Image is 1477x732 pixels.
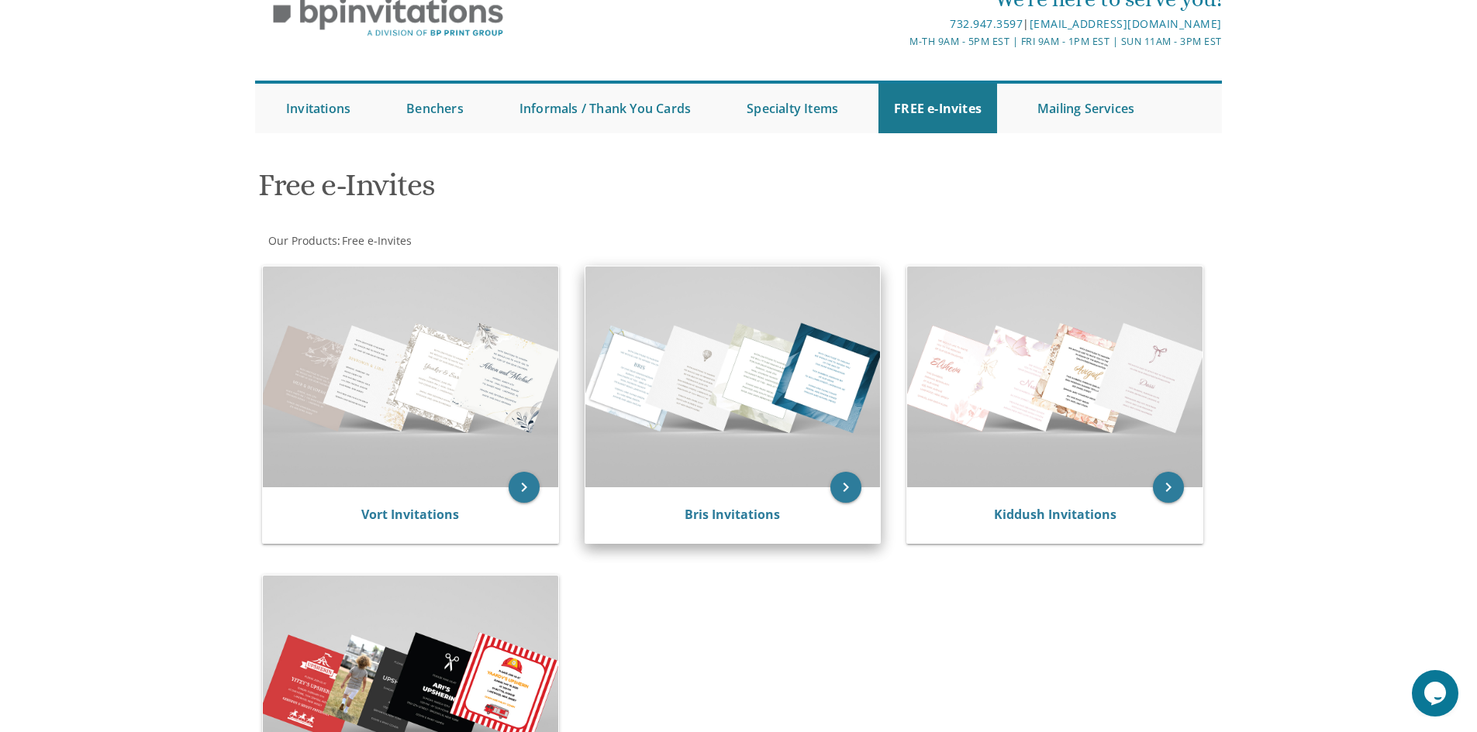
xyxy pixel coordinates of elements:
[361,506,459,523] a: Vort Invitations
[255,233,739,249] div: :
[340,233,412,248] a: Free e-Invites
[585,266,881,487] img: Bris Invitations
[509,472,540,503] a: keyboard_arrow_right
[830,472,861,503] a: keyboard_arrow_right
[1030,16,1222,31] a: [EMAIL_ADDRESS][DOMAIN_NAME]
[950,16,1023,31] a: 732.947.3597
[1022,84,1150,133] a: Mailing Services
[685,506,780,523] a: Bris Invitations
[1412,670,1461,717] iframe: chat widget
[263,266,558,487] img: Vort Invitations
[267,233,337,248] a: Our Products
[1153,472,1184,503] a: keyboard_arrow_right
[878,84,997,133] a: FREE e-Invites
[578,33,1222,50] div: M-Th 9am - 5pm EST | Fri 9am - 1pm EST | Sun 11am - 3pm EST
[504,84,706,133] a: Informals / Thank You Cards
[907,266,1203,487] img: Kiddush Invitations
[342,233,412,248] span: Free e-Invites
[731,84,854,133] a: Specialty Items
[391,84,479,133] a: Benchers
[271,84,366,133] a: Invitations
[578,15,1222,33] div: |
[258,168,891,214] h1: Free e-Invites
[994,506,1116,523] a: Kiddush Invitations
